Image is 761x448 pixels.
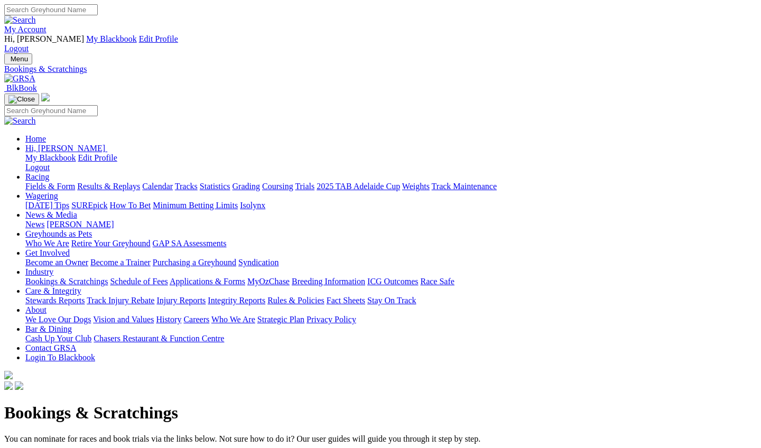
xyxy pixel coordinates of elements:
div: Get Involved [25,258,757,267]
a: Track Injury Rebate [87,296,154,305]
a: Privacy Policy [307,315,356,324]
input: Search [4,4,98,15]
a: Syndication [238,258,279,267]
a: We Love Our Dogs [25,315,91,324]
div: My Account [4,34,757,53]
div: About [25,315,757,324]
a: Track Maintenance [432,182,497,191]
a: Who We Are [211,315,255,324]
div: News & Media [25,220,757,229]
h1: Bookings & Scratchings [4,403,757,423]
a: Race Safe [420,277,454,286]
a: My Blackbook [25,153,76,162]
a: [PERSON_NAME] [47,220,114,229]
a: Vision and Values [93,315,154,324]
span: Hi, [PERSON_NAME] [25,144,105,153]
a: Edit Profile [139,34,178,43]
a: Become a Trainer [90,258,151,267]
a: History [156,315,181,324]
div: Wagering [25,201,757,210]
a: Schedule of Fees [110,277,168,286]
a: How To Bet [110,201,151,210]
a: Industry [25,267,53,276]
button: Toggle navigation [4,94,39,105]
span: Hi, [PERSON_NAME] [4,34,84,43]
a: Login To Blackbook [25,353,95,362]
img: Close [8,95,35,104]
a: Statistics [200,182,230,191]
a: Chasers Restaurant & Function Centre [94,334,224,343]
a: Tracks [175,182,198,191]
a: Fact Sheets [327,296,365,305]
a: Applications & Forms [170,277,245,286]
img: Search [4,15,36,25]
a: Calendar [142,182,173,191]
p: You can nominate for races and book trials via the links below. Not sure how to do it? Our user g... [4,434,757,444]
div: Greyhounds as Pets [25,239,757,248]
a: Strategic Plan [257,315,304,324]
div: Care & Integrity [25,296,757,305]
a: Bookings & Scratchings [4,64,757,74]
img: logo-grsa-white.png [41,93,50,101]
a: Become an Owner [25,258,88,267]
a: Contact GRSA [25,343,76,352]
a: Home [25,134,46,143]
a: BlkBook [4,83,37,92]
a: Greyhounds as Pets [25,229,92,238]
a: Isolynx [240,201,265,210]
a: My Blackbook [86,34,137,43]
a: Breeding Information [292,277,365,286]
a: [DATE] Tips [25,201,69,210]
a: News [25,220,44,229]
a: Logout [4,44,29,53]
a: SUREpick [71,201,107,210]
span: Menu [11,55,28,63]
img: GRSA [4,74,35,83]
img: Search [4,116,36,126]
div: Racing [25,182,757,191]
a: Retire Your Greyhound [71,239,151,248]
a: News & Media [25,210,77,219]
a: Stewards Reports [25,296,85,305]
a: Who We Are [25,239,69,248]
a: Grading [233,182,260,191]
input: Search [4,105,98,116]
a: Get Involved [25,248,70,257]
a: Logout [25,163,50,172]
a: Coursing [262,182,293,191]
a: GAP SA Assessments [153,239,227,248]
a: 2025 TAB Adelaide Cup [317,182,400,191]
a: ICG Outcomes [367,277,418,286]
img: logo-grsa-white.png [4,371,13,379]
a: Bookings & Scratchings [25,277,108,286]
div: Industry [25,277,757,286]
button: Toggle navigation [4,53,32,64]
a: Integrity Reports [208,296,265,305]
a: Edit Profile [78,153,117,162]
a: Care & Integrity [25,286,81,295]
a: Injury Reports [156,296,206,305]
a: MyOzChase [247,277,290,286]
a: Cash Up Your Club [25,334,91,343]
div: Bar & Dining [25,334,757,343]
a: Trials [295,182,314,191]
span: BlkBook [6,83,37,92]
a: Rules & Policies [267,296,324,305]
a: Minimum Betting Limits [153,201,238,210]
a: Fields & Form [25,182,75,191]
img: twitter.svg [15,381,23,390]
a: Weights [402,182,430,191]
a: Bar & Dining [25,324,72,333]
div: Hi, [PERSON_NAME] [25,153,757,172]
a: Wagering [25,191,58,200]
a: About [25,305,47,314]
a: Results & Replays [77,182,140,191]
a: Purchasing a Greyhound [153,258,236,267]
a: Careers [183,315,209,324]
a: My Account [4,25,47,34]
a: Racing [25,172,49,181]
img: facebook.svg [4,381,13,390]
a: Stay On Track [367,296,416,305]
a: Hi, [PERSON_NAME] [25,144,107,153]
